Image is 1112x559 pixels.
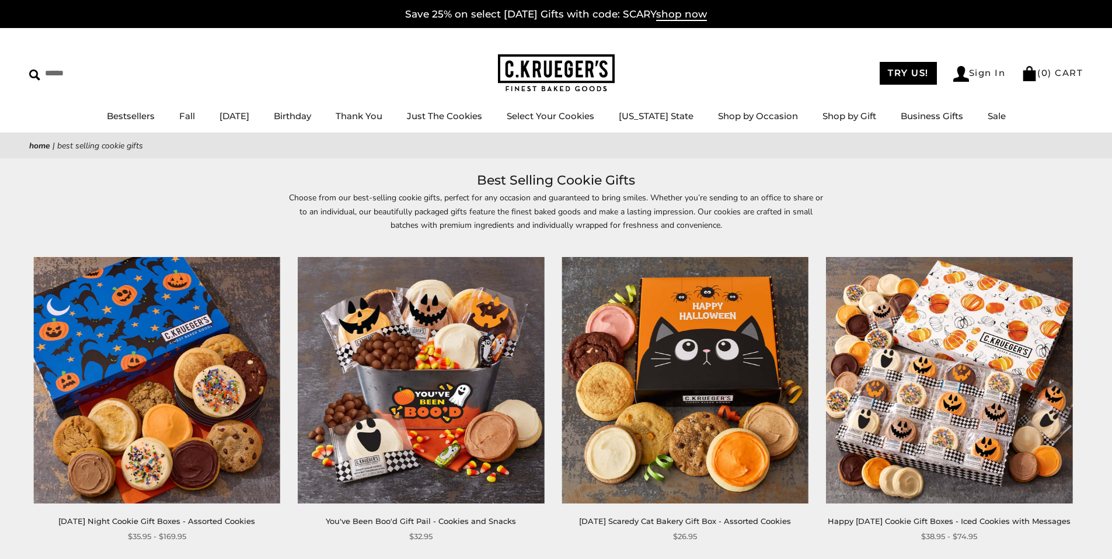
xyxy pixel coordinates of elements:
a: Save 25% on select [DATE] Gifts with code: SCARYshop now [405,8,707,21]
span: $32.95 [409,530,433,543]
span: Best Selling Cookie Gifts [57,140,143,151]
a: Select Your Cookies [507,110,594,121]
img: Halloween Scaredy Cat Bakery Gift Box - Assorted Cookies [562,257,808,504]
nav: breadcrumbs [29,139,1083,152]
img: Search [29,70,40,81]
a: Thank You [336,110,382,121]
a: Fall [179,110,195,121]
a: Happy [DATE] Cookie Gift Boxes - Iced Cookies with Messages [828,516,1071,526]
span: | [53,140,55,151]
img: Bag [1022,66,1037,81]
span: $35.95 - $169.95 [128,530,186,543]
input: Search [29,64,168,82]
a: Business Gifts [901,110,963,121]
a: You've Been Boo'd Gift Pail - Cookies and Snacks [326,516,516,526]
a: Bestsellers [107,110,155,121]
a: Sale [988,110,1006,121]
img: Account [953,66,969,82]
span: $38.95 - $74.95 [921,530,977,543]
span: shop now [656,8,707,21]
a: [US_STATE] State [619,110,693,121]
a: TRY US! [880,62,937,85]
img: Halloween Night Cookie Gift Boxes - Assorted Cookies [34,257,280,504]
img: You've Been Boo'd Gift Pail - Cookies and Snacks [298,257,544,504]
a: [DATE] Night Cookie Gift Boxes - Assorted Cookies [58,516,255,526]
a: Sign In [953,66,1006,82]
a: Shop by Gift [822,110,876,121]
span: $26.95 [673,530,697,543]
img: C.KRUEGER'S [498,54,615,92]
h1: Best Selling Cookie Gifts [47,170,1065,191]
a: Just The Cookies [407,110,482,121]
span: 0 [1041,67,1048,78]
img: Happy Halloween Cookie Gift Boxes - Iced Cookies with Messages [826,257,1072,504]
a: Birthday [274,110,311,121]
a: Home [29,140,50,151]
p: Choose from our best-selling cookie gifts, perfect for any occasion and guaranteed to bring smile... [288,191,825,245]
a: [DATE] [219,110,249,121]
a: [DATE] Scaredy Cat Bakery Gift Box - Assorted Cookies [579,516,791,526]
a: Shop by Occasion [718,110,798,121]
a: (0) CART [1022,67,1083,78]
